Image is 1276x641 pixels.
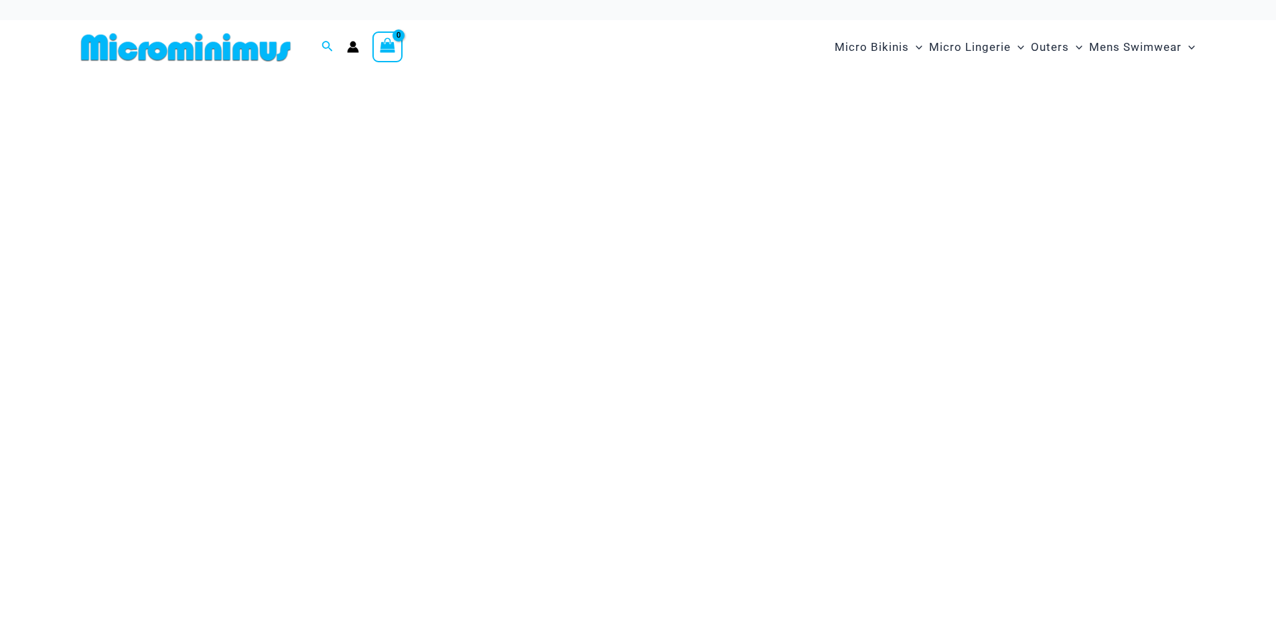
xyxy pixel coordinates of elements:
[909,30,922,64] span: Menu Toggle
[347,41,359,53] a: Account icon link
[76,32,296,62] img: MM SHOP LOGO FLAT
[1182,30,1195,64] span: Menu Toggle
[1089,30,1182,64] span: Mens Swimwear
[829,25,1201,70] nav: Site Navigation
[1011,30,1024,64] span: Menu Toggle
[1069,30,1082,64] span: Menu Toggle
[929,30,1011,64] span: Micro Lingerie
[1086,27,1198,68] a: Mens SwimwearMenu ToggleMenu Toggle
[1031,30,1069,64] span: Outers
[831,27,926,68] a: Micro BikinisMenu ToggleMenu Toggle
[835,30,909,64] span: Micro Bikinis
[926,27,1027,68] a: Micro LingerieMenu ToggleMenu Toggle
[1027,27,1086,68] a: OutersMenu ToggleMenu Toggle
[322,39,334,56] a: Search icon link
[372,31,403,62] a: View Shopping Cart, empty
